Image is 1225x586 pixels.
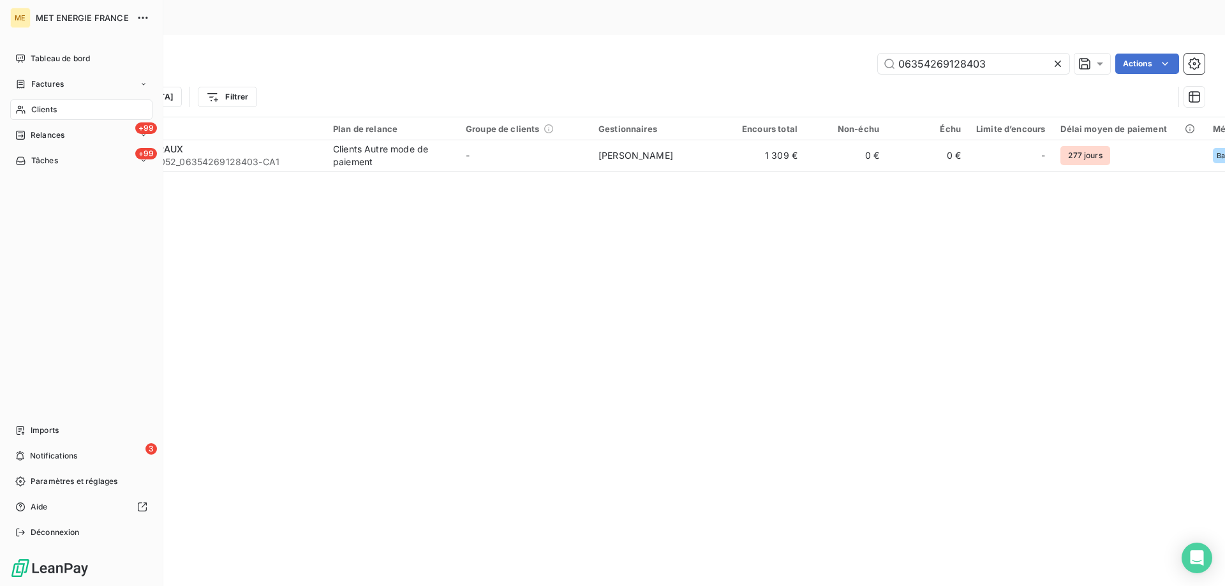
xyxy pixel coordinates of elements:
span: Groupe de clients [466,124,540,134]
span: - [1041,149,1045,162]
span: Notifications [30,450,77,462]
button: Actions [1115,54,1179,74]
span: Relances [31,129,64,141]
div: Délai moyen de paiement [1060,124,1197,134]
td: 0 € [805,140,887,171]
div: Limite d’encours [976,124,1045,134]
span: +99 [135,148,157,159]
span: +99 [135,122,157,134]
span: - [466,150,470,161]
span: Déconnexion [31,527,80,538]
td: 1 309 € [724,140,805,171]
span: Imports [31,425,59,436]
span: 277 jours [1060,146,1110,165]
span: METFRA000007052_06354269128403-CA1 [88,156,318,168]
div: Gestionnaires [598,124,716,134]
span: Clients [31,104,57,115]
div: Open Intercom Messenger [1182,543,1212,573]
a: Aide [10,497,152,517]
button: Filtrer [198,87,256,107]
span: [PERSON_NAME] [598,150,673,161]
div: Échu [895,124,961,134]
div: Clients Autre mode de paiement [333,143,450,168]
input: Rechercher [878,54,1069,74]
div: Non-échu [813,124,879,134]
td: 0 € [887,140,969,171]
span: Tableau de bord [31,53,90,64]
span: Aide [31,501,48,513]
img: Logo LeanPay [10,558,89,578]
span: 3 [145,443,157,455]
div: Plan de relance [333,124,450,134]
span: Factures [31,78,64,90]
span: Tâches [31,155,58,166]
div: Encours total [731,124,798,134]
span: Paramètres et réglages [31,476,117,487]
